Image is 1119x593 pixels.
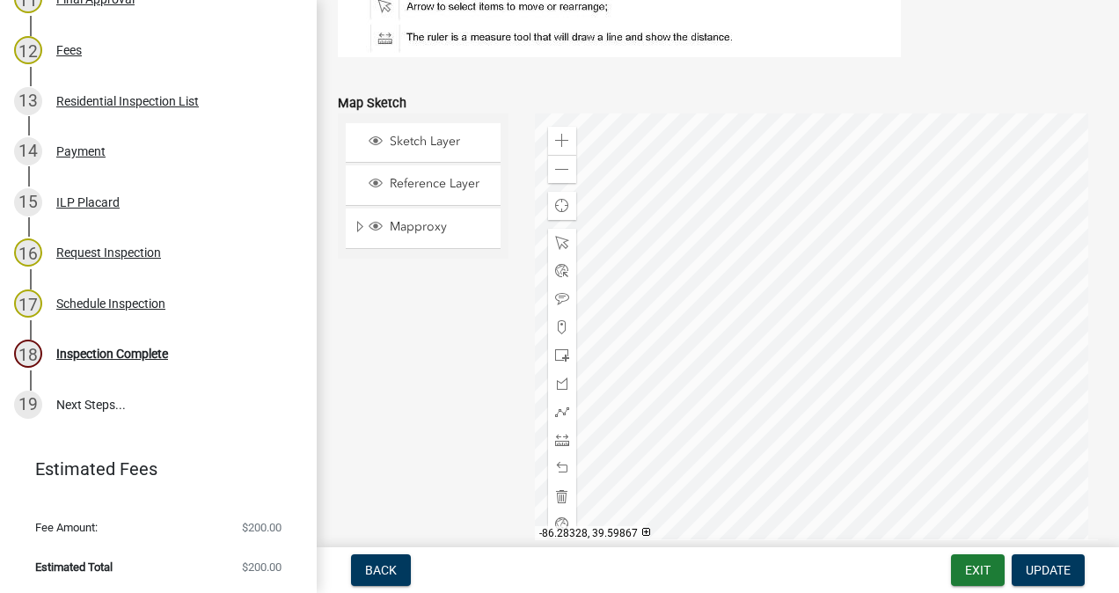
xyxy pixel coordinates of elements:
div: Zoom out [548,155,576,183]
div: Sketch Layer [366,134,494,151]
div: 18 [14,340,42,368]
div: Zoom in [548,127,576,155]
div: Find my location [548,192,576,220]
label: Map Sketch [338,98,406,110]
span: Mapproxy [385,219,494,235]
div: Powered by [1012,539,1098,553]
button: Back [351,554,411,586]
div: 14 [14,137,42,165]
li: Mapproxy [346,209,501,249]
span: Sketch Layer [385,134,494,150]
span: Estimated Total [35,561,113,573]
div: 17 [14,289,42,318]
li: Reference Layer [346,165,501,205]
li: Sketch Layer [346,123,501,163]
span: $200.00 [242,522,282,533]
div: 16 [14,238,42,267]
a: Estimated Fees [14,451,289,487]
span: Update [1026,563,1071,577]
div: ILP Placard [56,196,120,209]
div: IGIO, Maxar, Microsoft | Esri, HERE, Garmin, iPC [535,539,1013,553]
div: 13 [14,87,42,115]
span: Reference Layer [385,176,494,192]
span: $200.00 [242,561,282,573]
div: Fees [56,44,82,56]
div: Payment [56,145,106,157]
div: Schedule Inspection [56,297,165,310]
div: Request Inspection [56,246,161,259]
span: Expand [353,219,366,238]
div: 12 [14,36,42,64]
div: Inspection Complete [56,348,168,360]
span: Fee Amount: [35,522,98,533]
div: Residential Inspection List [56,95,199,107]
button: Update [1012,554,1085,586]
button: Exit [951,554,1005,586]
div: 19 [14,391,42,419]
ul: Layer List [344,119,502,253]
div: Reference Layer [366,176,494,194]
div: Mapproxy [366,219,494,237]
div: 15 [14,188,42,216]
span: Back [365,563,397,577]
